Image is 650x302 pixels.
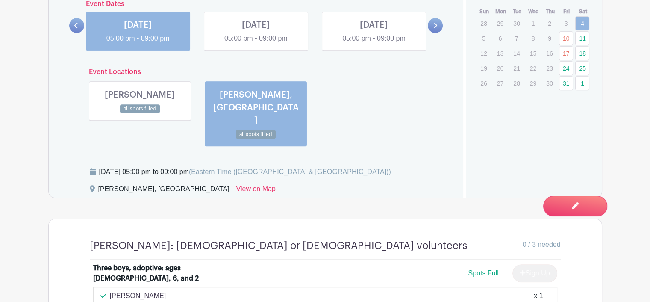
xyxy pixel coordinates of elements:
[509,7,526,16] th: Tue
[493,62,507,75] p: 20
[559,7,575,16] th: Fri
[575,16,589,30] a: 4
[526,7,542,16] th: Wed
[542,17,556,30] p: 2
[98,184,229,198] div: [PERSON_NAME], [GEOGRAPHIC_DATA]
[493,77,507,90] p: 27
[559,31,573,45] a: 10
[476,62,491,75] p: 19
[236,184,276,198] a: View on Map
[575,46,589,60] a: 18
[534,291,543,301] div: x 1
[542,62,556,75] p: 23
[526,32,540,45] p: 8
[559,76,573,90] a: 31
[526,62,540,75] p: 22
[526,77,540,90] p: 29
[523,240,561,250] span: 0 / 3 needed
[509,32,524,45] p: 7
[526,47,540,60] p: 15
[509,62,524,75] p: 21
[189,168,391,175] span: (Eastern Time ([GEOGRAPHIC_DATA] & [GEOGRAPHIC_DATA]))
[575,76,589,90] a: 1
[542,7,559,16] th: Thu
[542,32,556,45] p: 9
[82,68,430,76] h6: Event Locations
[93,263,199,284] div: Three boys, adoptive: ages [DEMOGRAPHIC_DATA], 6, and 2
[526,17,540,30] p: 1
[575,7,591,16] th: Sat
[509,47,524,60] p: 14
[476,47,491,60] p: 12
[575,31,589,45] a: 11
[559,61,573,75] a: 24
[559,17,573,30] p: 3
[90,240,468,252] h4: [PERSON_NAME]: [DEMOGRAPHIC_DATA] or [DEMOGRAPHIC_DATA] volunteers
[575,61,589,75] a: 25
[493,7,509,16] th: Mon
[493,47,507,60] p: 13
[509,77,524,90] p: 28
[542,77,556,90] p: 30
[476,17,491,30] p: 28
[493,17,507,30] p: 29
[99,167,391,177] div: [DATE] 05:00 pm to 09:00 pm
[110,291,166,301] p: [PERSON_NAME]
[542,47,556,60] p: 16
[559,46,573,60] a: 17
[509,17,524,30] p: 30
[476,77,491,90] p: 26
[468,269,498,277] span: Spots Full
[493,32,507,45] p: 6
[476,32,491,45] p: 5
[476,7,493,16] th: Sun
